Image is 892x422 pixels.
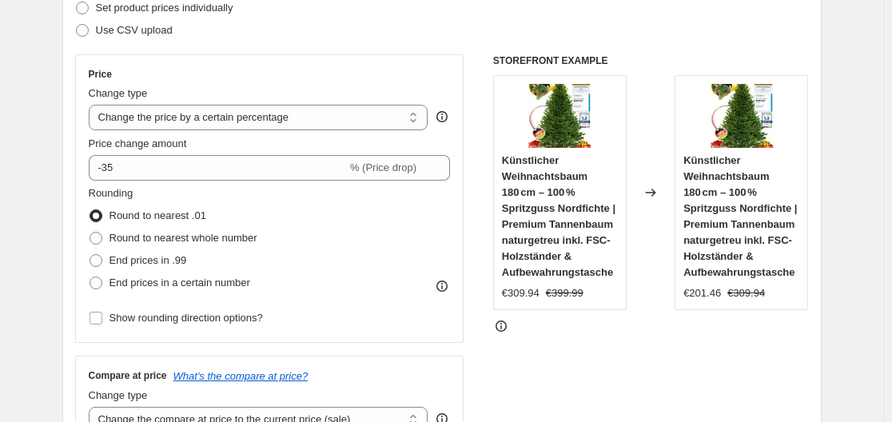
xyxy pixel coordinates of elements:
img: 91DhyeJwcOL_80x.jpg [710,84,774,148]
span: Change type [89,87,148,99]
span: Price change amount [89,137,187,149]
span: % (Price drop) [350,161,416,173]
button: What's the compare at price? [173,370,309,382]
span: Künstlicher Weihnachtsbaum 180 cm – 100 % Spritzguss Nordfichte | Premium Tannenbaum naturgetreu ... [502,154,615,278]
span: Künstlicher Weihnachtsbaum 180 cm – 100 % Spritzguss Nordfichte | Premium Tannenbaum naturgetreu ... [683,154,797,278]
input: -15 [89,155,347,181]
span: Round to nearest .01 [110,209,206,221]
span: Show rounding direction options? [110,312,263,324]
div: €309.94 [502,285,540,301]
span: Use CSV upload [96,24,173,36]
h3: Price [89,68,112,81]
strike: €309.94 [727,285,765,301]
div: €201.46 [683,285,721,301]
img: 91DhyeJwcOL_80x.jpg [528,84,591,148]
span: Set product prices individually [96,2,233,14]
span: End prices in .99 [110,254,187,266]
span: End prices in a certain number [110,277,250,289]
strike: €399.99 [546,285,583,301]
h3: Compare at price [89,369,167,382]
span: Change type [89,389,148,401]
div: help [434,109,450,125]
span: Rounding [89,187,133,199]
span: Round to nearest whole number [110,232,257,244]
h6: STOREFRONT EXAMPLE [493,54,809,67]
